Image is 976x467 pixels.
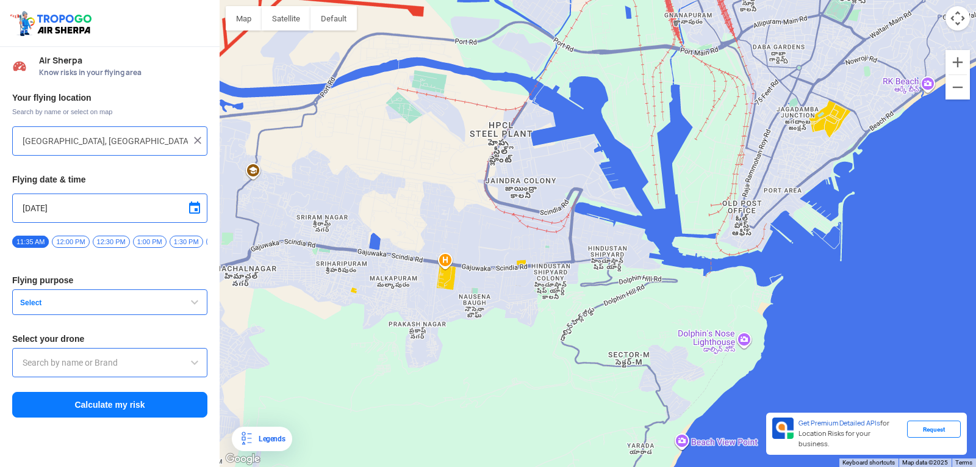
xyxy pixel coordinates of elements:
h3: Select your drone [12,335,207,343]
span: Map data ©2025 [902,459,948,466]
button: Zoom in [945,50,970,74]
img: ic_close.png [192,134,204,147]
span: Know risks in your flying area [39,68,207,78]
input: Search your flying location [23,134,188,148]
input: Search by name or Brand [23,355,197,370]
span: Search by name or select on map [12,107,207,117]
span: Select [15,298,168,308]
h3: Your flying location [12,93,207,102]
h3: Flying purpose [12,276,207,284]
div: for Location Risks for your business. [794,418,907,450]
button: Show satellite imagery [262,6,310,31]
div: Legends [254,432,285,446]
a: Open this area in Google Maps (opens a new window) [223,451,263,467]
span: 11:35 AM [12,236,49,248]
span: 2:00 PM [206,236,240,248]
button: Keyboard shortcuts [842,458,895,467]
span: 12:30 PM [93,236,130,248]
img: Legends [239,432,254,446]
span: 1:00 PM [133,236,167,248]
span: Air Sherpa [39,56,207,65]
button: Map camera controls [945,6,970,31]
button: Zoom out [945,75,970,100]
button: Select [12,289,207,315]
button: Calculate my risk [12,392,207,418]
input: Select Date [23,201,197,215]
div: Request [907,421,961,438]
span: Get Premium Detailed APIs [798,419,880,427]
button: Show street map [226,6,262,31]
img: ic_tgdronemaps.svg [9,9,96,37]
a: Terms [955,459,972,466]
img: Premium APIs [772,418,794,439]
img: Google [223,451,263,467]
span: 12:00 PM [52,236,89,248]
img: Risk Scores [12,59,27,73]
span: 1:30 PM [170,236,203,248]
h3: Flying date & time [12,175,207,184]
